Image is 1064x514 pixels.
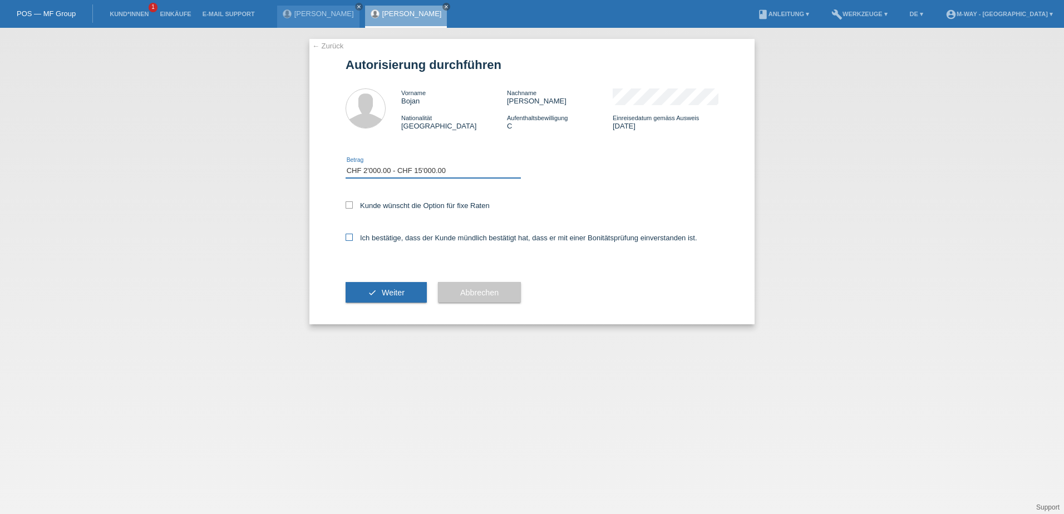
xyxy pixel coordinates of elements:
a: close [355,3,363,11]
i: build [831,9,843,20]
div: [GEOGRAPHIC_DATA] [401,113,507,130]
span: Abbrechen [460,288,499,297]
span: 1 [149,3,157,12]
span: Aufenthaltsbewilligung [507,115,568,121]
a: buildWerkzeuge ▾ [826,11,893,17]
div: C [507,113,613,130]
span: Einreisedatum gemäss Ausweis [613,115,699,121]
div: Bojan [401,88,507,105]
span: Nationalität [401,115,432,121]
button: check Weiter [346,282,427,303]
a: close [442,3,450,11]
i: close [356,4,362,9]
a: ← Zurück [312,42,343,50]
i: check [368,288,377,297]
div: [DATE] [613,113,718,130]
a: bookAnleitung ▾ [752,11,815,17]
a: Kund*innen [104,11,154,17]
button: Abbrechen [438,282,521,303]
label: Ich bestätige, dass der Kunde mündlich bestätigt hat, dass er mit einer Bonitätsprüfung einversta... [346,234,697,242]
a: DE ▾ [904,11,929,17]
span: Nachname [507,90,536,96]
a: E-Mail Support [197,11,260,17]
span: Vorname [401,90,426,96]
a: Einkäufe [154,11,196,17]
label: Kunde wünscht die Option für fixe Raten [346,201,490,210]
a: [PERSON_NAME] [382,9,442,18]
div: [PERSON_NAME] [507,88,613,105]
h1: Autorisierung durchführen [346,58,718,72]
span: Weiter [382,288,405,297]
i: close [444,4,449,9]
a: account_circlem-way - [GEOGRAPHIC_DATA] ▾ [940,11,1058,17]
i: book [757,9,769,20]
i: account_circle [945,9,957,20]
a: [PERSON_NAME] [294,9,354,18]
a: Support [1036,503,1060,511]
a: POS — MF Group [17,9,76,18]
